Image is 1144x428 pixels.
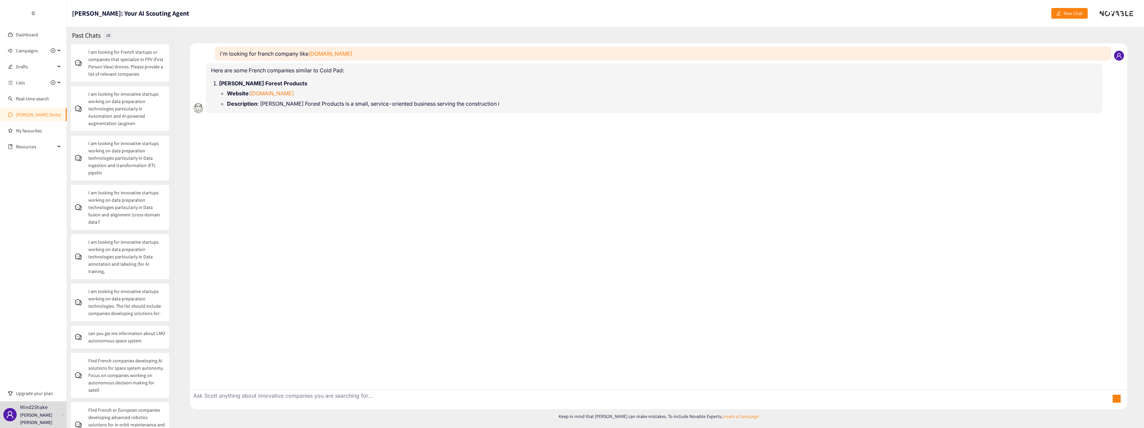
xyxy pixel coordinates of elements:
[8,80,13,85] span: unordered-list
[1064,10,1083,17] span: New Chat
[1051,8,1088,19] button: editNew Chat
[220,50,1106,57] p: i'm looking for french company like
[75,60,88,66] span: comment
[104,31,112,39] div: 18
[6,411,14,419] span: user
[75,105,88,112] span: comment
[190,43,1127,389] div: Chat conversation
[88,189,165,226] p: I am looking for innovative startups working on data preparation technologies particularly in Dat...
[75,155,88,161] span: comment
[190,390,1104,409] textarea: Ask Scott anything about innovative companies you are searching for...
[211,67,1097,74] p: Here are some French companies similar to Cold Pad:
[75,334,88,340] span: comment
[1035,356,1144,428] div: Widget de chat
[75,421,88,428] span: comment
[190,413,1127,420] p: Keep in mind that [PERSON_NAME] can make mistakes. To include Novable Experts,
[75,253,88,260] span: comment
[72,31,101,40] h2: Past Chats
[227,100,257,107] strong: Description
[75,204,88,211] span: comment
[88,238,165,275] p: I am looking for innovative startups working on data preparation technologies particularly in Dat...
[722,413,759,419] a: create a Campaign
[20,403,48,411] p: Mind2Shake
[16,32,38,38] a: Dashboard
[20,411,58,426] p: [PERSON_NAME] [PERSON_NAME]
[250,90,294,97] a: [DOMAIN_NAME]
[308,50,352,57] a: [DOMAIN_NAME]
[16,140,55,153] span: Resources
[88,140,165,176] p: I am looking for innovative startups working on data preparation technologies particularly in Dat...
[51,48,55,53] span: plus-circle
[16,60,55,73] span: Drafts
[8,64,13,69] span: edit
[227,90,1097,97] li: :
[16,44,38,57] span: Campaigns
[219,80,307,87] strong: [PERSON_NAME] Forest Products
[16,112,61,118] a: [PERSON_NAME] (beta)
[75,372,88,379] span: comment
[1035,356,1144,428] iframe: Chat Widget
[8,391,13,396] span: trophy
[1056,11,1061,16] span: edit
[16,387,61,400] span: Upgrade your plan
[8,144,13,149] span: book
[227,100,1097,107] li: : [PERSON_NAME] Forest Products is a small, service-oriented business serving the construction i
[88,330,165,344] p: can you gie me information about LMO autonomous space system
[51,80,55,85] span: plus-circle
[16,96,49,102] a: Real-time search
[88,288,165,317] p: I am looking for innovative startups working on data preparation technologies. The list should in...
[1116,53,1122,59] span: user
[16,124,61,137] a: My favourites
[75,299,88,306] span: comment
[88,48,165,78] p: I am looking for French startups or companies that specialize in FPV (First Person View) drones. ...
[88,357,165,394] p: Find French companies developing AI solutions for space system autonomy. Focus on companies worki...
[31,11,36,16] span: double-left
[190,100,207,117] img: Scott.87bedd56a4696ef791cd.png
[88,90,165,127] p: I am looking for innovative startups working on data preparation technologies particularly in Aut...
[16,76,25,89] span: Lists
[227,90,249,97] strong: Website
[8,48,13,53] span: sound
